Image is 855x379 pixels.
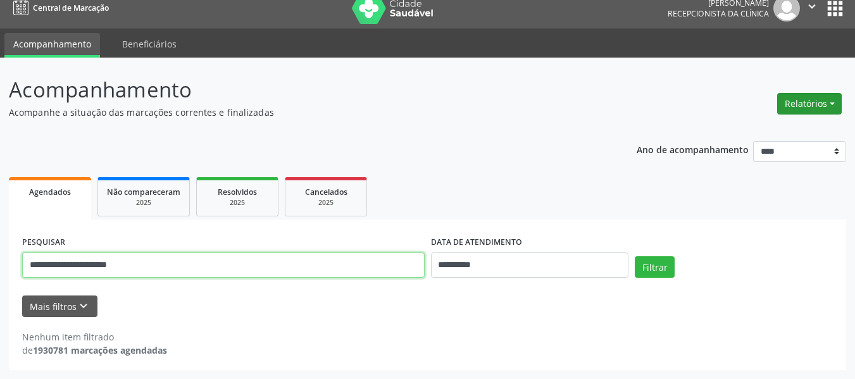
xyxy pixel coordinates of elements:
[431,233,522,252] label: DATA DE ATENDIMENTO
[9,106,595,119] p: Acompanhe a situação das marcações correntes e finalizadas
[22,295,97,318] button: Mais filtroskeyboard_arrow_down
[668,8,769,19] span: Recepcionista da clínica
[33,344,167,356] strong: 1930781 marcações agendadas
[637,141,749,157] p: Ano de acompanhamento
[107,187,180,197] span: Não compareceram
[22,330,167,344] div: Nenhum item filtrado
[113,33,185,55] a: Beneficiários
[9,74,595,106] p: Acompanhamento
[218,187,257,197] span: Resolvidos
[206,198,269,208] div: 2025
[33,3,109,13] span: Central de Marcação
[77,299,90,313] i: keyboard_arrow_down
[305,187,347,197] span: Cancelados
[107,198,180,208] div: 2025
[4,33,100,58] a: Acompanhamento
[777,93,842,115] button: Relatórios
[29,187,71,197] span: Agendados
[294,198,358,208] div: 2025
[22,344,167,357] div: de
[22,233,65,252] label: PESQUISAR
[635,256,675,278] button: Filtrar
